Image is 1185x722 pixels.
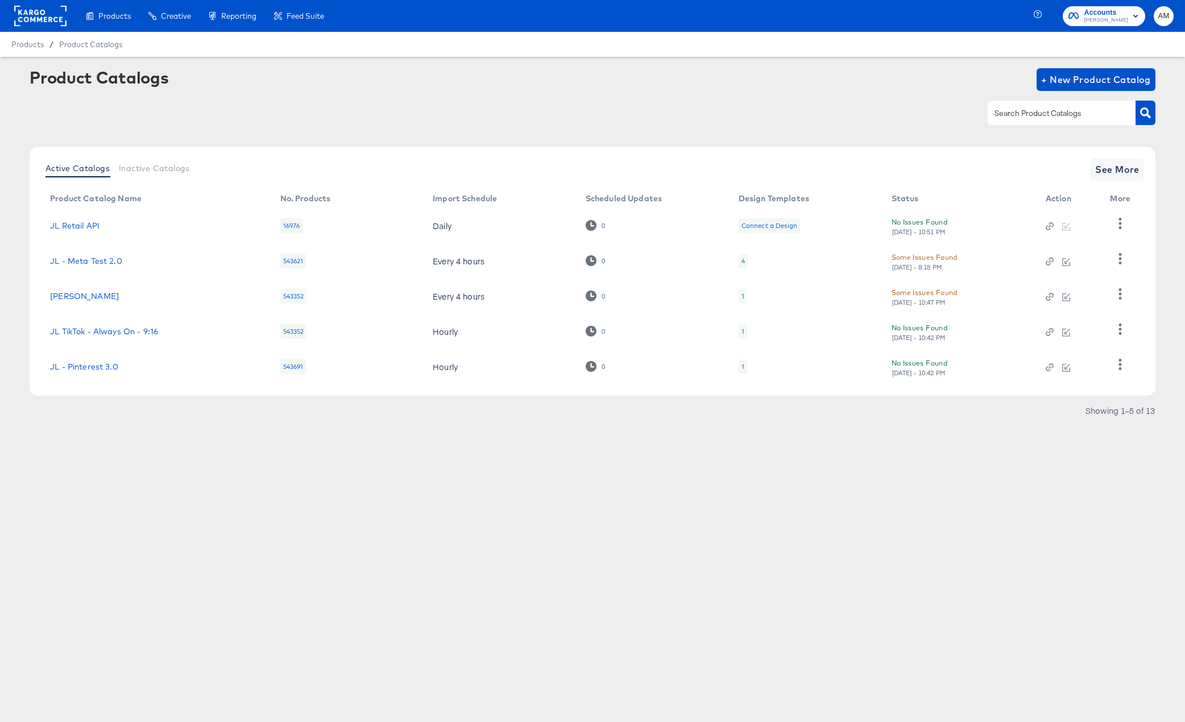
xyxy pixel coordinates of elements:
[221,11,256,20] span: Reporting
[59,40,122,49] a: Product Catalogs
[586,220,606,231] div: 0
[586,361,606,372] div: 0
[741,221,797,230] div: Connect a Design
[280,254,306,268] div: 543621
[1158,10,1169,23] span: AM
[50,221,100,230] a: JL Retail API
[739,194,809,203] div: Design Templates
[280,218,303,233] div: 16976
[586,194,662,203] div: Scheduled Updates
[586,326,606,337] div: 0
[739,289,747,304] div: 1
[741,327,744,336] div: 1
[892,287,958,306] button: Some Issues Found[DATE] - 10:47 PM
[98,11,131,20] span: Products
[50,292,119,301] a: [PERSON_NAME]
[601,292,606,300] div: 0
[601,222,606,230] div: 0
[892,263,943,271] div: [DATE] - 8:18 PM
[601,363,606,371] div: 0
[892,287,958,298] div: Some Issues Found
[424,349,577,384] td: Hourly
[161,11,191,20] span: Creative
[741,362,744,371] div: 1
[50,194,142,203] div: Product Catalog Name
[1037,68,1155,91] button: + New Product Catalog
[433,194,497,203] div: Import Schedule
[287,11,324,20] span: Feed Suite
[992,107,1113,120] input: Search Product Catalogs
[50,362,118,371] a: JL - Pinterest 3.0
[119,164,190,173] span: Inactive Catalogs
[1091,158,1144,181] button: See More
[892,251,958,263] div: Some Issues Found
[741,292,744,301] div: 1
[280,194,331,203] div: No. Products
[1084,16,1128,25] span: [PERSON_NAME]
[44,40,59,49] span: /
[1041,72,1151,88] span: + New Product Catalog
[45,164,110,173] span: Active Catalogs
[1154,6,1174,26] button: AM
[601,257,606,265] div: 0
[601,327,606,335] div: 0
[586,255,606,266] div: 0
[741,256,745,265] div: 4
[280,324,307,339] div: 543352
[1095,161,1140,177] span: See More
[1084,7,1128,19] span: Accounts
[1085,406,1155,414] div: Showing 1–5 of 13
[424,279,577,314] td: Every 4 hours
[50,327,158,336] a: JL TikTok - Always On - 9:16
[424,243,577,279] td: Every 4 hours
[50,256,122,265] a: JL - Meta Test 2.0
[586,291,606,301] div: 0
[11,40,44,49] span: Products
[739,254,748,268] div: 4
[739,324,747,339] div: 1
[424,208,577,243] td: Daily
[1063,6,1145,26] button: Accounts[PERSON_NAME]
[892,251,958,271] button: Some Issues Found[DATE] - 8:18 PM
[739,218,800,233] div: Connect a Design
[280,359,306,374] div: 543691
[892,298,946,306] div: [DATE] - 10:47 PM
[1037,190,1101,208] th: Action
[882,190,1037,208] th: Status
[424,314,577,349] td: Hourly
[739,359,747,374] div: 1
[280,289,307,304] div: 543352
[30,68,168,86] div: Product Catalogs
[1101,190,1144,208] th: More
